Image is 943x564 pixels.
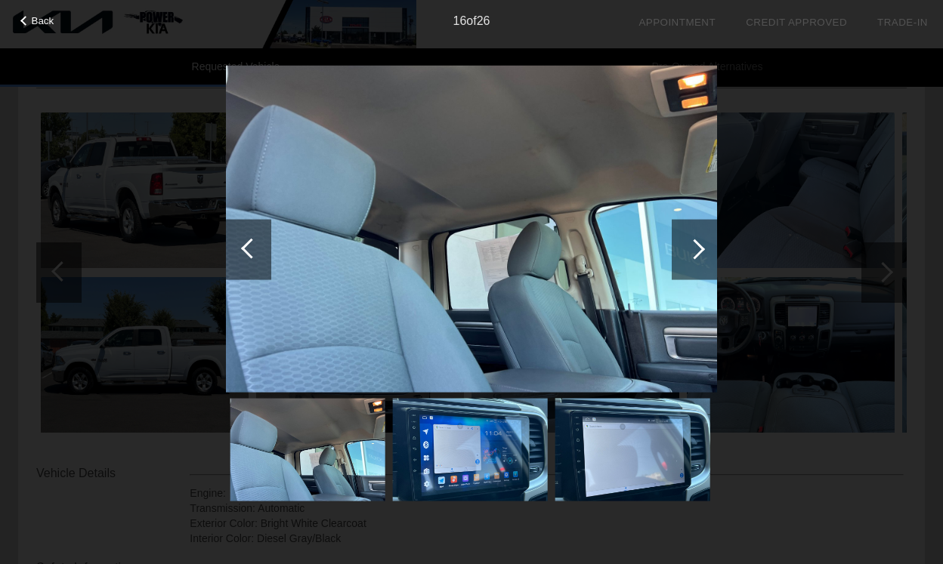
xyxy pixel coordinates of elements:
img: 2532e2930a33435db9d66a9d5c1add68.jpg [555,398,710,501]
a: Credit Approved [746,17,847,28]
img: 8cb2804568434ac2b8a9fc95886c83fc.jpg [230,398,385,501]
a: Trade-In [877,17,928,28]
span: Back [32,15,54,26]
a: Appointment [638,17,716,28]
span: 26 [477,14,490,27]
img: 568315484f3d4cd7b4fb7d62858240e4.jpg [393,398,548,501]
span: 16 [453,14,467,27]
img: 8cb2804568434ac2b8a9fc95886c83fc.jpg [226,65,717,392]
